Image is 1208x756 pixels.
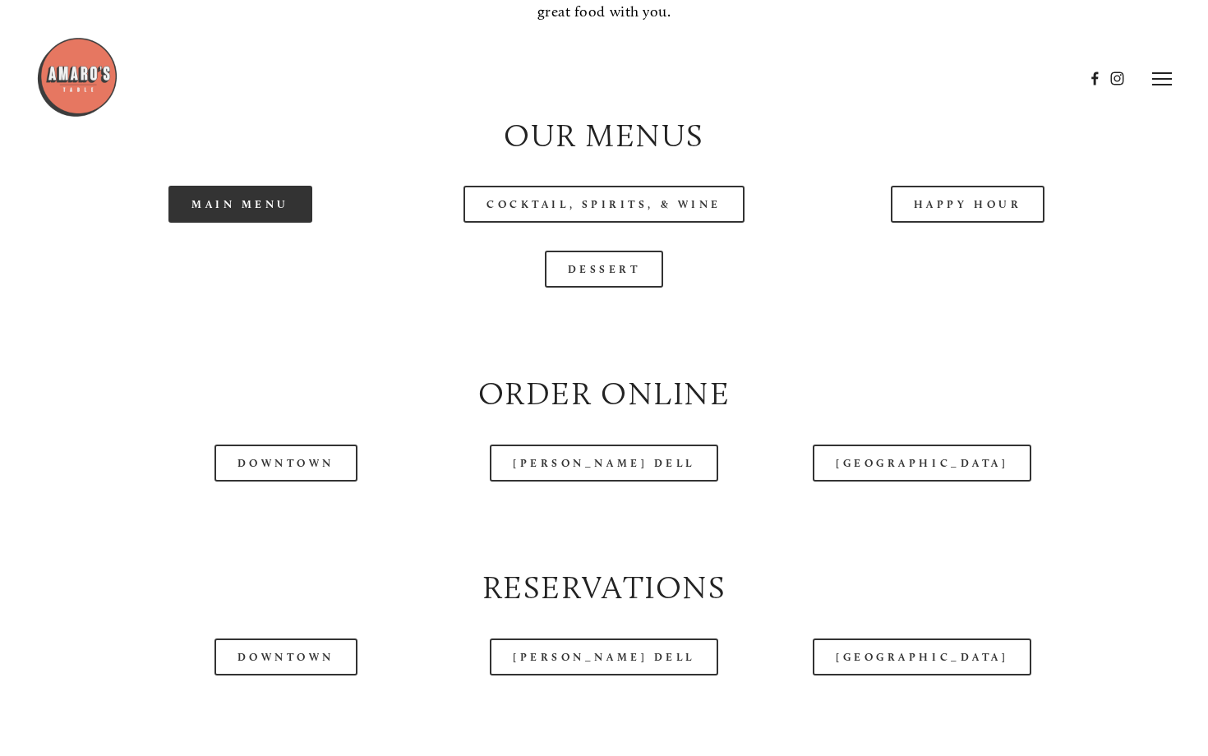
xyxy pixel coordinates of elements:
[545,251,664,288] a: Dessert
[214,638,357,675] a: Downtown
[490,638,718,675] a: [PERSON_NAME] Dell
[214,445,357,482] a: Downtown
[490,445,718,482] a: [PERSON_NAME] Dell
[463,186,745,223] a: Cocktail, Spirits, & Wine
[36,36,118,118] img: Amaro's Table
[813,638,1031,675] a: [GEOGRAPHIC_DATA]
[891,186,1045,223] a: Happy Hour
[72,565,1136,611] h2: Reservations
[813,445,1031,482] a: [GEOGRAPHIC_DATA]
[168,186,312,223] a: Main Menu
[72,371,1136,417] h2: Order Online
